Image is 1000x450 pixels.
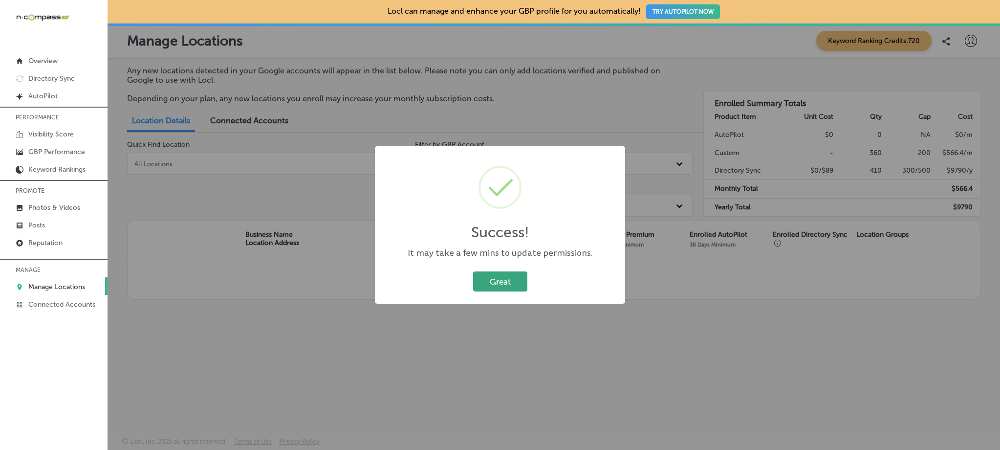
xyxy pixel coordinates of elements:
p: Photos & Videos [28,203,80,212]
h2: Success! [471,224,529,241]
p: Reputation [28,239,63,247]
p: Directory Sync [28,74,75,83]
p: Overview [28,57,58,65]
p: Visibility Score [28,130,74,138]
p: Posts [28,221,45,229]
img: 660ab0bf-5cc7-4cb8-ba1c-48b5ae0f18e60NCTV_CLogo_TV_Black_-500x88.png [16,13,69,22]
p: AutoPilot [28,92,58,100]
p: GBP Performance [28,148,85,156]
p: Manage Locations [28,283,85,291]
div: It may take a few mins to update permissions. [385,247,615,259]
p: Connected Accounts [28,300,95,309]
button: Great [473,271,527,292]
button: TRY AUTOPILOT NOW [646,4,720,19]
p: Keyword Rankings [28,165,86,174]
